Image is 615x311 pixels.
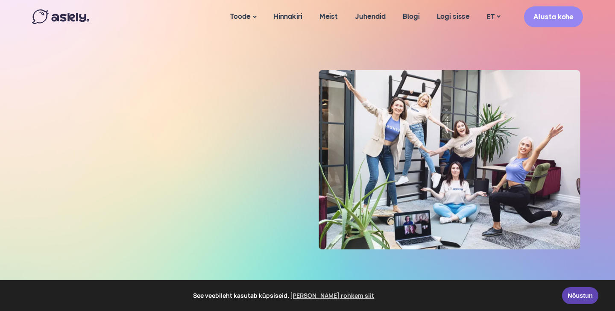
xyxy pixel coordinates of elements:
[32,153,252,186] p: Mugava veebipõhise ostukogemuse tagamine on meie jaoks prioriteet. Teame, kui tüütu võib olla suh...
[478,11,509,23] a: ET
[32,190,252,211] p: Selleks oleme loonud Askly chat’i, et [PERSON_NAME] veebis klienditoe taset kõrgemale.
[524,6,583,27] a: Alusta kohe
[32,93,252,142] h1: Muudame sinu töö lihtsamaks
[562,287,598,304] a: Nõustun
[12,289,556,302] span: See veebileht kasutab küpsiseid.
[289,289,376,302] a: learn more about cookies
[32,9,89,24] img: Askly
